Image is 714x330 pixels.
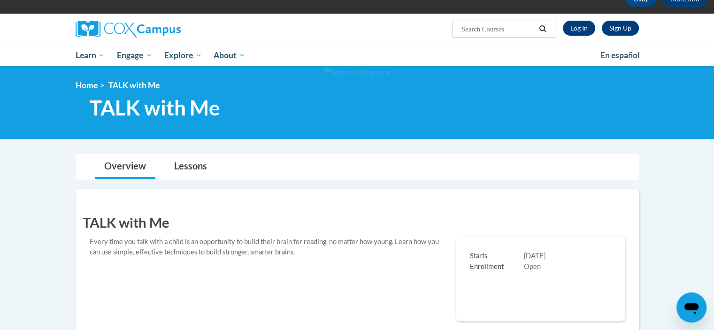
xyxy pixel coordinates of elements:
[83,213,632,232] h1: TALK with Me
[165,154,216,179] a: Lessons
[69,45,111,66] a: Learn
[61,45,653,66] div: Main menu
[158,45,208,66] a: Explore
[76,80,98,90] a: Home
[90,95,220,120] span: TALK with Me
[524,252,545,260] span: [DATE]
[536,23,550,35] button: Search
[117,50,152,61] span: Engage
[95,154,155,179] a: Overview
[75,50,105,61] span: Learn
[108,80,160,90] span: TALK with Me
[76,21,181,38] img: Cox Campus
[164,50,202,61] span: Explore
[563,21,595,36] a: Log In
[324,67,391,77] img: Section background
[83,237,449,257] div: Every time you talk with a child is an opportunity to build their brain for reading, no matter ho...
[461,23,536,35] input: Search Courses
[470,251,524,261] span: Starts
[676,292,706,322] iframe: Button to launch messaging window
[111,45,158,66] a: Engage
[524,262,541,270] span: Open
[470,262,524,272] span: Enrollment
[594,46,646,65] a: En español
[214,50,246,61] span: About
[602,21,639,36] a: Register
[207,45,252,66] a: About
[76,21,254,38] a: Cox Campus
[600,50,640,60] span: En español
